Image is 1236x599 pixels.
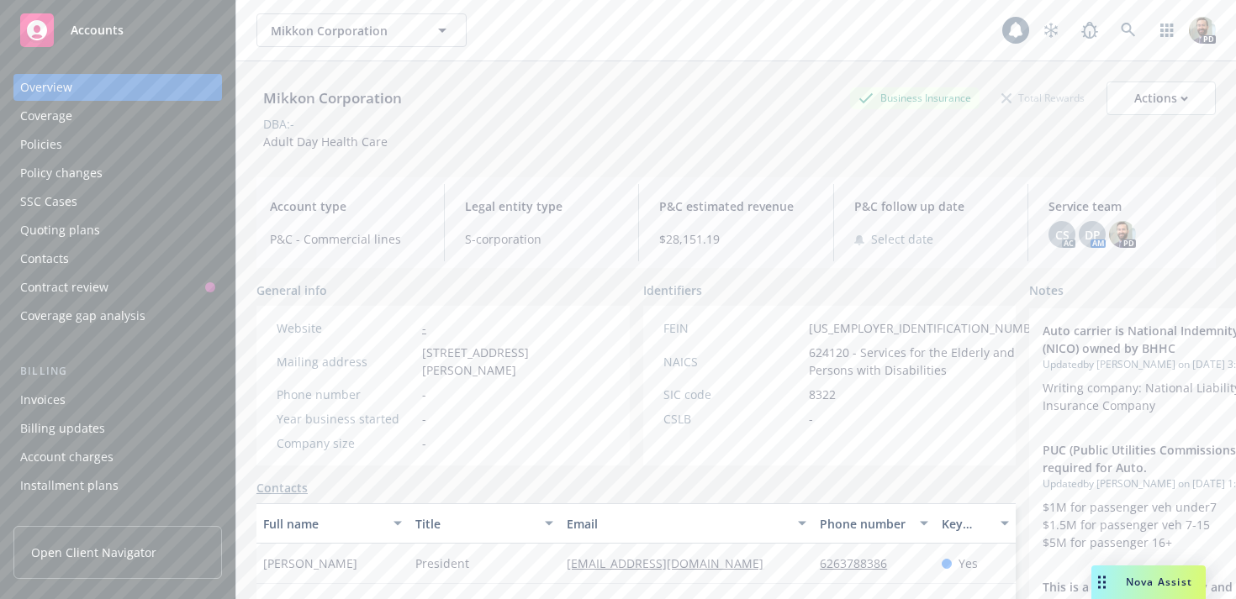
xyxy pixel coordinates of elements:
[277,353,415,370] div: Mailing address
[270,230,424,248] span: P&C - Commercial lines
[263,554,357,572] span: [PERSON_NAME]
[415,515,536,533] div: Title
[1085,226,1101,244] span: DP
[277,434,415,452] div: Company size
[465,230,619,248] span: S-corporation
[854,197,1008,215] span: P&C follow up date
[1189,17,1216,44] img: photo
[20,472,119,499] div: Installment plans
[13,444,222,470] a: Account charges
[256,87,409,109] div: Mikkon Corporation
[13,363,222,380] div: Billing
[31,544,156,561] span: Open Client Navigator
[1134,82,1188,114] div: Actions
[465,197,619,215] span: Legal entity type
[20,444,114,470] div: Account charges
[1112,13,1145,47] a: Search
[1091,565,1112,599] div: Drag to move
[20,131,62,158] div: Policies
[659,230,813,248] span: $28,151.19
[663,353,802,370] div: NAICS
[1126,575,1192,589] span: Nova Assist
[1073,13,1107,47] a: Report a Bug
[13,74,222,101] a: Overview
[850,87,980,108] div: Business Insurance
[256,479,308,497] a: Contacts
[1150,13,1184,47] a: Switch app
[1091,565,1206,599] button: Nova Assist
[20,74,72,101] div: Overview
[942,515,990,533] div: Key contact
[663,410,802,428] div: CSLB
[1048,197,1202,215] span: Service team
[256,503,409,544] button: Full name
[13,274,222,301] a: Contract review
[13,217,222,244] a: Quoting plans
[13,386,222,413] a: Invoices
[871,230,933,248] span: Select date
[20,245,69,272] div: Contacts
[643,281,702,299] span: Identifiers
[809,410,813,428] span: -
[13,245,222,272] a: Contacts
[13,302,222,329] a: Coverage gap analysis
[422,410,426,428] span: -
[20,415,105,442] div: Billing updates
[20,102,72,129] div: Coverage
[993,87,1093,108] div: Total Rewards
[270,197,424,215] span: Account type
[20,217,100,244] div: Quoting plans
[71,24,124,37] span: Accounts
[422,320,426,336] a: -
[13,472,222,499] a: Installment plans
[659,197,813,215] span: P&C estimated revenue
[13,102,222,129] a: Coverage
[256,13,467,47] button: Mikkon Corporation
[1055,226,1070,244] span: CS
[809,319,1049,337] span: [US_EMPLOYER_IDENTIFICATION_NUMBER]
[567,515,788,533] div: Email
[263,515,383,533] div: Full name
[813,503,934,544] button: Phone number
[277,410,415,428] div: Year business started
[13,131,222,158] a: Policies
[809,344,1049,379] span: 624120 - Services for the Elderly and Persons with Disabilities
[422,386,426,403] span: -
[422,344,610,379] span: [STREET_ADDRESS][PERSON_NAME]
[422,434,426,452] span: -
[277,319,415,337] div: Website
[20,302,145,329] div: Coverage gap analysis
[809,386,836,403] span: 8322
[959,554,978,572] span: Yes
[13,7,222,54] a: Accounts
[263,134,388,150] span: Adult Day Health Care
[663,386,802,403] div: SIC code
[1107,81,1216,115] button: Actions
[13,160,222,187] a: Policy changes
[663,319,802,337] div: FEIN
[20,274,108,301] div: Contract review
[1109,221,1136,248] img: photo
[263,115,294,133] div: DBA: -
[271,22,416,39] span: Mikkon Corporation
[1029,281,1064,302] span: Notes
[13,415,222,442] a: Billing updates
[567,555,777,571] a: [EMAIL_ADDRESS][DOMAIN_NAME]
[820,515,909,533] div: Phone number
[409,503,561,544] button: Title
[277,386,415,403] div: Phone number
[820,555,901,571] a: 6263788386
[256,281,327,299] span: General info
[13,188,222,215] a: SSC Cases
[20,188,77,215] div: SSC Cases
[560,503,813,544] button: Email
[1034,13,1068,47] a: Stop snowing
[20,386,66,413] div: Invoices
[935,503,1016,544] button: Key contact
[415,554,469,572] span: President
[20,160,103,187] div: Policy changes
